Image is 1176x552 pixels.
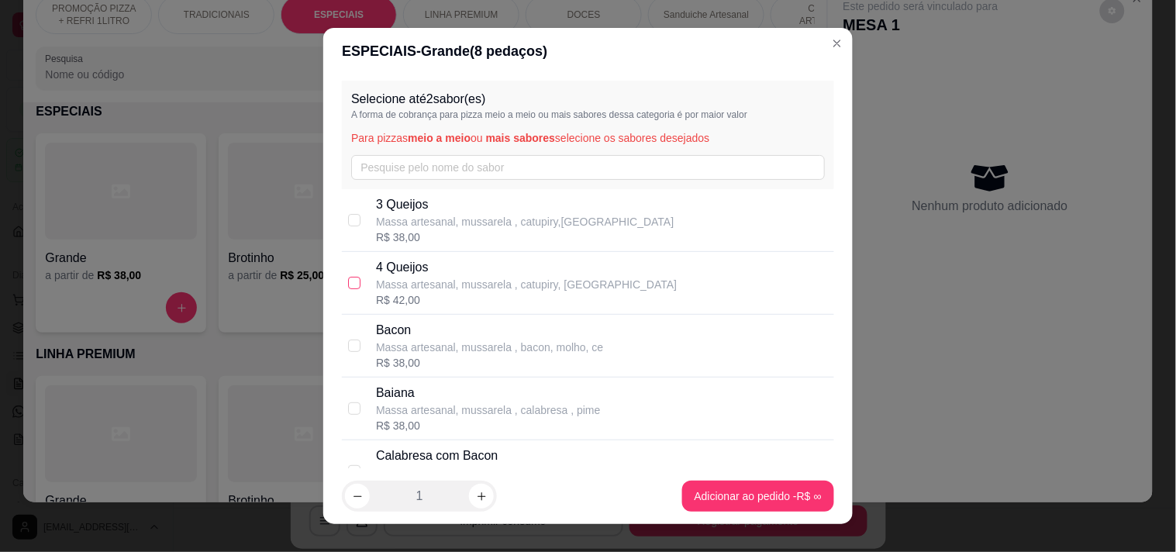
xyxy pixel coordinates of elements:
[342,40,834,62] div: ESPECIAIS - Grande ( 8 pedaços)
[351,130,825,146] p: Para pizzas ou selecione os sabores desejados
[825,31,850,56] button: Close
[345,484,370,509] button: decrease-product-quantity
[376,340,603,355] p: Massa artesanal, mussarela , bacon, molho, ce
[376,229,674,245] div: R$ 38,00
[376,384,600,402] p: Baiana
[486,132,556,144] span: mais sabores
[376,447,600,465] p: Calabresa com Bacon
[351,90,825,109] p: Selecione até 2 sabor(es)
[376,355,603,371] div: R$ 38,00
[682,481,834,512] button: Adicionar ao pedido -R$ ∞
[702,109,747,120] span: maior valor
[376,418,600,433] div: R$ 38,00
[376,402,600,418] p: Massa artesanal, mussarela , calabresa , pime
[351,155,825,180] input: Pesquise pelo nome do sabor
[376,292,677,308] div: R$ 42,00
[351,109,825,121] p: A forma de cobrança para pizza meio a meio ou mais sabores dessa categoria é por
[469,484,494,509] button: increase-product-quantity
[376,258,677,277] p: 4 Queijos
[408,132,471,144] span: meio a meio
[376,321,603,340] p: Bacon
[376,465,600,481] p: Massa artesanal, mussarela , calabresa , baco
[376,195,674,214] p: 3 Queijos
[376,277,677,292] p: Massa artesanal, mussarela , catupiry, [GEOGRAPHIC_DATA]
[376,214,674,229] p: Massa artesanal, mussarela , catupiry,[GEOGRAPHIC_DATA]
[416,487,423,505] p: 1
